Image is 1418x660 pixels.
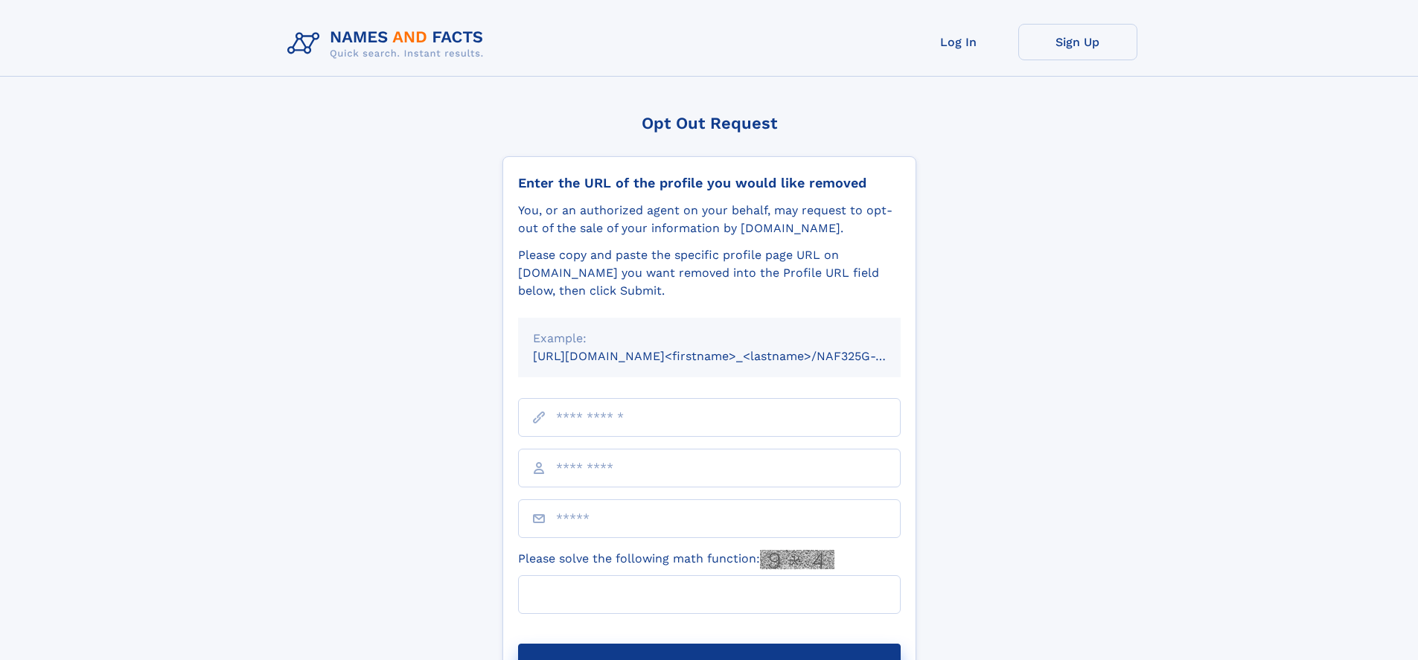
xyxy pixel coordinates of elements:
[281,24,496,64] img: Logo Names and Facts
[1018,24,1137,60] a: Sign Up
[533,349,929,363] small: [URL][DOMAIN_NAME]<firstname>_<lastname>/NAF325G-xxxxxxxx
[518,202,901,237] div: You, or an authorized agent on your behalf, may request to opt-out of the sale of your informatio...
[518,550,834,569] label: Please solve the following math function:
[502,114,916,132] div: Opt Out Request
[518,175,901,191] div: Enter the URL of the profile you would like removed
[533,330,886,347] div: Example:
[899,24,1018,60] a: Log In
[518,246,901,300] div: Please copy and paste the specific profile page URL on [DOMAIN_NAME] you want removed into the Pr...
